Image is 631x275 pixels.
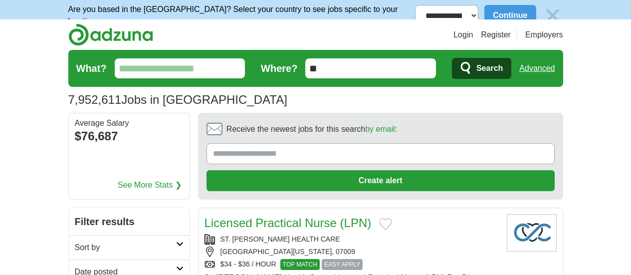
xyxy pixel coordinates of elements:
[476,58,503,78] span: Search
[205,234,499,245] div: ST. [PERSON_NAME] HEALTH CARE
[205,259,499,270] div: $34 - $36 / HOUR
[261,61,297,76] label: Where?
[75,119,184,127] div: Average Salary
[365,125,395,133] a: by email
[69,208,190,235] h2: Filter results
[68,93,287,106] h1: Jobs in [GEOGRAPHIC_DATA]
[76,61,107,76] label: What?
[481,29,511,41] a: Register
[69,235,190,260] a: Sort by
[322,259,363,270] span: EASY APPLY
[519,58,555,78] a: Advanced
[207,170,555,191] button: Create alert
[205,247,499,257] div: [GEOGRAPHIC_DATA][US_STATE], 07009
[525,29,563,41] a: Employers
[75,242,176,254] h2: Sort by
[226,123,397,135] span: Receive the newest jobs for this search :
[75,127,184,145] div: $76,687
[68,3,415,27] p: Are you based in the [GEOGRAPHIC_DATA]? Select your country to see jobs specific to your location.
[484,5,536,26] button: Continue
[453,29,473,41] a: Login
[205,216,372,230] a: Licensed Practical Nurse (LPN)
[542,5,563,26] img: icon_close_no_bg.svg
[68,23,153,46] img: Adzuna logo
[452,58,511,79] button: Search
[68,91,122,109] span: 7,952,611
[280,259,320,270] span: TOP MATCH
[118,179,182,191] a: See More Stats ❯
[379,218,392,230] button: Add to favorite jobs
[507,214,557,252] img: Company logo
